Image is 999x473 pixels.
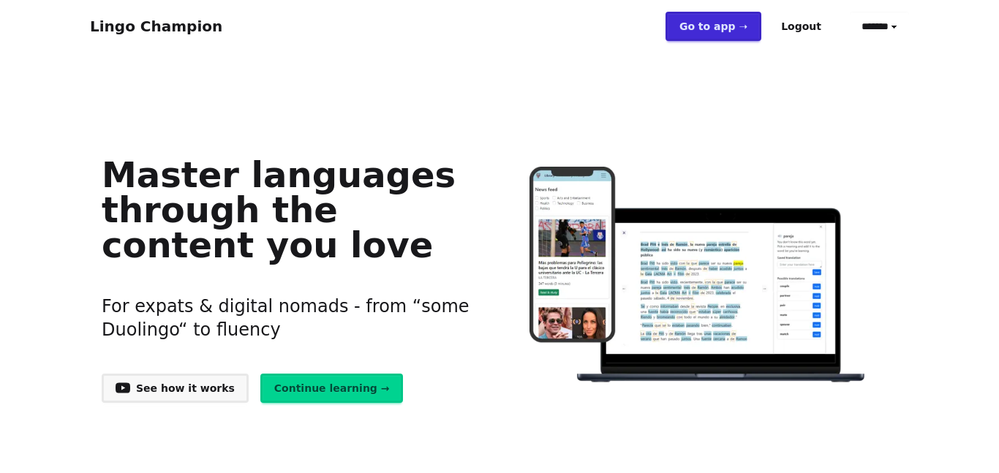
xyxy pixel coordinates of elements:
a: Continue learning → [260,374,404,403]
a: Go to app ➝ [666,12,761,41]
a: Lingo Champion [90,18,222,35]
h1: Master languages through the content you love [102,157,477,262]
img: Learn languages online [500,167,897,385]
button: Logout [767,12,835,41]
h3: For expats & digital nomads - from “some Duolingo“ to fluency [102,277,477,359]
a: See how it works [102,374,249,403]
